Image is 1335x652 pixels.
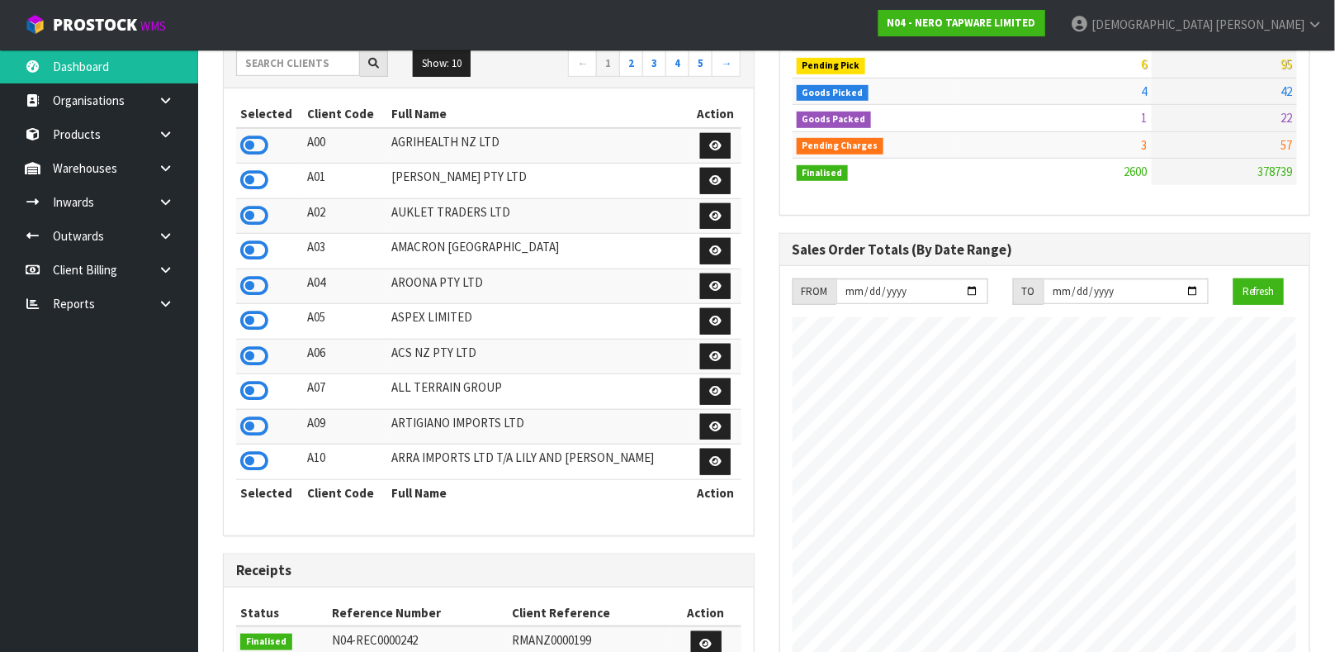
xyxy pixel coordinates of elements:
[797,112,872,128] span: Goods Packed
[304,101,388,127] th: Client Code
[797,138,884,155] span: Pending Charges
[387,304,690,340] td: ASPEX LIMITED
[1142,137,1148,153] span: 3
[332,632,418,648] span: N04-REC0000242
[888,16,1036,30] strong: N04 - NERO TAPWARE LIMITED
[793,242,1298,258] h3: Sales Order Totals (By Date Range)
[665,50,689,77] a: 4
[387,409,690,445] td: ARTIGIANO IMPORTS LTD
[619,50,643,77] a: 2
[671,600,741,626] th: Action
[304,198,388,234] td: A02
[304,445,388,480] td: A10
[1281,110,1293,126] span: 22
[413,50,471,77] button: Show: 10
[1281,56,1293,72] span: 95
[304,234,388,269] td: A03
[387,374,690,410] td: ALL TERRAIN GROUP
[304,128,388,164] td: A00
[797,58,866,74] span: Pending Pick
[1013,278,1044,305] div: TO
[304,269,388,304] td: A04
[568,50,597,77] a: ←
[387,101,690,127] th: Full Name
[878,10,1045,36] a: N04 - NERO TAPWARE LIMITED
[1281,137,1293,153] span: 57
[1215,17,1304,32] span: [PERSON_NAME]
[690,101,741,127] th: Action
[689,50,712,77] a: 5
[1258,164,1293,179] span: 378739
[304,374,388,410] td: A07
[25,14,45,35] img: cube-alt.png
[304,479,388,506] th: Client Code
[797,85,869,102] span: Goods Picked
[304,409,388,445] td: A09
[236,101,304,127] th: Selected
[387,164,690,199] td: [PERSON_NAME] PTY LTD
[690,479,741,506] th: Action
[387,234,690,269] td: AMACRON [GEOGRAPHIC_DATA]
[240,634,292,650] span: Finalised
[304,339,388,374] td: A06
[1142,56,1148,72] span: 6
[797,165,849,182] span: Finalised
[1281,83,1293,99] span: 42
[387,445,690,480] td: ARRA IMPORTS LTD T/A LILY AND [PERSON_NAME]
[1124,164,1148,179] span: 2600
[501,50,741,79] nav: Page navigation
[596,50,620,77] a: 1
[508,600,671,626] th: Client Reference
[387,479,690,506] th: Full Name
[387,339,690,374] td: ACS NZ PTY LTD
[642,50,666,77] a: 3
[387,128,690,164] td: AGRIHEALTH NZ LTD
[1233,278,1284,305] button: Refresh
[236,479,304,506] th: Selected
[53,14,137,36] span: ProStock
[236,563,741,578] h3: Receipts
[140,18,166,34] small: WMS
[387,198,690,234] td: AUKLET TRADERS LTD
[236,600,328,626] th: Status
[236,50,360,76] input: Search clients
[793,278,836,305] div: FROM
[387,269,690,304] td: AROONA PTY LTD
[304,164,388,199] td: A01
[712,50,741,77] a: →
[328,600,508,626] th: Reference Number
[1142,83,1148,99] span: 4
[1091,17,1213,32] span: [DEMOGRAPHIC_DATA]
[304,304,388,340] td: A05
[1142,110,1148,126] span: 1
[512,632,591,648] span: RMANZ0000199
